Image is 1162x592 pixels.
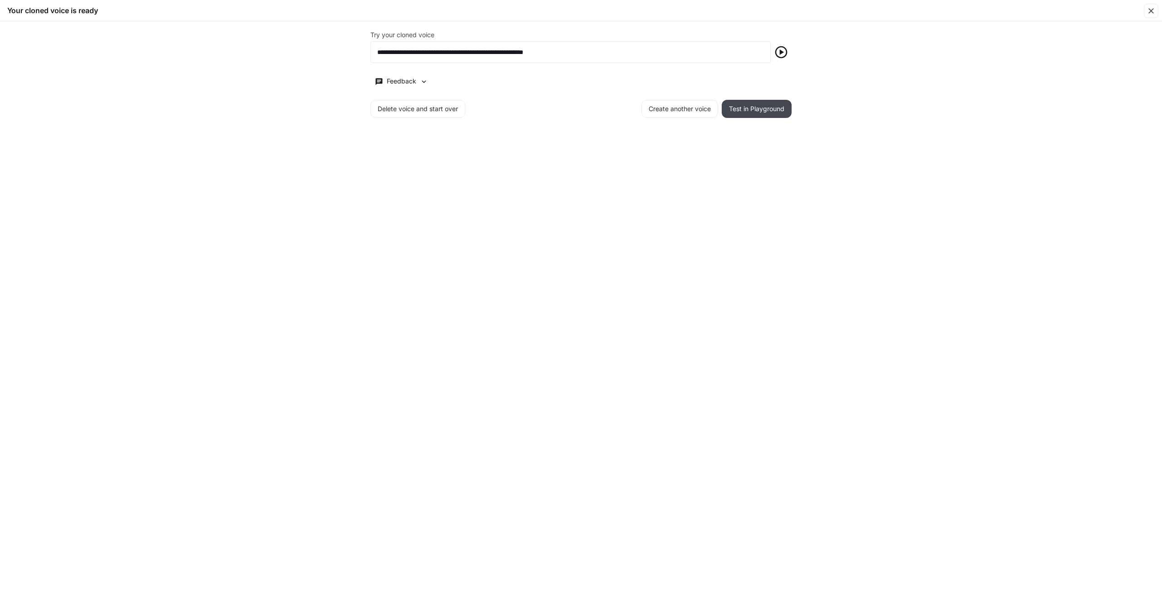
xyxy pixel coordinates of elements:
[722,100,792,118] button: Test in Playground
[641,100,718,118] button: Create another voice
[370,32,434,38] p: Try your cloned voice
[370,100,465,118] button: Delete voice and start over
[7,5,98,15] h5: Your cloned voice is ready
[370,74,432,89] button: Feedback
